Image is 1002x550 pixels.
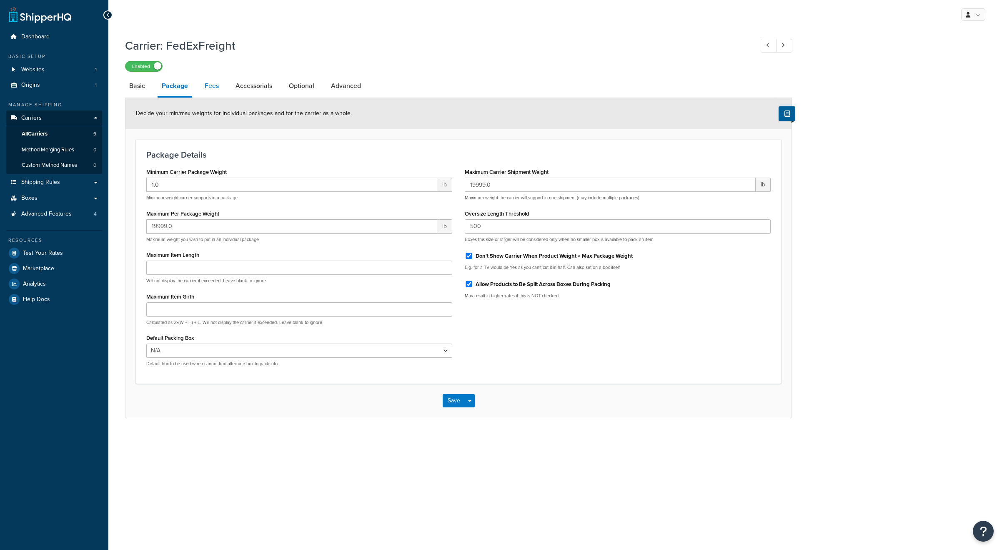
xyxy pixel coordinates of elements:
span: Custom Method Names [22,162,77,169]
p: Will not display the carrier if exceeded. Leave blank to ignore [146,278,452,284]
a: Optional [285,76,318,96]
p: Minimum weight carrier supports in a package [146,195,452,201]
label: Maximum Item Girth [146,294,194,300]
span: Method Merging Rules [22,146,74,153]
span: Boxes [21,195,38,202]
a: AllCarriers9 [6,126,102,142]
h3: Package Details [146,150,771,159]
a: Boxes [6,191,102,206]
label: Enabled [125,61,162,71]
div: Manage Shipping [6,101,102,108]
span: 0 [93,162,96,169]
li: Custom Method Names [6,158,102,173]
a: Help Docs [6,292,102,307]
span: 9 [93,131,96,138]
label: Maximum Carrier Shipment Weight [465,169,549,175]
span: Help Docs [23,296,50,303]
span: Carriers [21,115,42,122]
span: lb [437,219,452,234]
span: Advanced Features [21,211,72,218]
span: Origins [21,82,40,89]
a: Method Merging Rules0 [6,142,102,158]
h1: Carrier: FedExFreight [125,38,745,54]
a: Advanced Features4 [6,206,102,222]
a: Fees [200,76,223,96]
a: Test Your Rates [6,246,102,261]
span: 1 [95,82,97,89]
label: Oversize Length Threshold [465,211,529,217]
p: Maximum weight the carrier will support in one shipment (may include multiple packages) [465,195,771,201]
li: Advanced Features [6,206,102,222]
span: 0 [93,146,96,153]
button: Open Resource Center [973,521,994,542]
p: E.g. for a TV would be Yes as you can't cut it in half. Can also set on a box itself [465,264,771,271]
label: Allow Products to Be Split Across Boxes During Packing [476,281,611,288]
label: Default Packing Box [146,335,194,341]
a: Origins1 [6,78,102,93]
a: Dashboard [6,29,102,45]
a: Basic [125,76,149,96]
span: Test Your Rates [23,250,63,257]
p: May result in higher rates if this is NOT checked [465,293,771,299]
label: Minimum Carrier Package Weight [146,169,227,175]
button: Show Help Docs [779,106,795,121]
span: Websites [21,66,45,73]
li: Method Merging Rules [6,142,102,158]
a: Custom Method Names0 [6,158,102,173]
a: Websites1 [6,62,102,78]
p: Default box to be used when cannot find alternate box to pack into [146,361,452,367]
a: Package [158,76,192,98]
a: Shipping Rules [6,175,102,190]
span: lb [756,178,771,192]
div: Resources [6,237,102,244]
span: Analytics [23,281,46,288]
a: Analytics [6,276,102,291]
span: Decide your min/max weights for individual packages and for the carrier as a whole. [136,109,352,118]
span: 1 [95,66,97,73]
span: Shipping Rules [21,179,60,186]
span: lb [437,178,452,192]
a: Carriers [6,111,102,126]
div: Basic Setup [6,53,102,60]
li: Websites [6,62,102,78]
span: 4 [94,211,97,218]
span: Dashboard [21,33,50,40]
li: Carriers [6,111,102,174]
a: Previous Record [761,39,777,53]
span: Marketplace [23,265,54,272]
a: Accessorials [231,76,276,96]
span: All Carriers [22,131,48,138]
label: Maximum Per Package Weight [146,211,219,217]
a: Advanced [327,76,365,96]
a: Marketplace [6,261,102,276]
label: Maximum Item Length [146,252,199,258]
a: Next Record [776,39,792,53]
p: Boxes this size or larger will be considered only when no smaller box is available to pack an item [465,236,771,243]
button: Save [443,394,465,407]
p: Calculated as 2x(W + H) + L. Will not display the carrier if exceeded. Leave blank to ignore [146,319,452,326]
label: Don't Show Carrier When Product Weight > Max Package Weight [476,252,633,260]
li: Origins [6,78,102,93]
p: Maximum weight you wish to put in an individual package [146,236,452,243]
